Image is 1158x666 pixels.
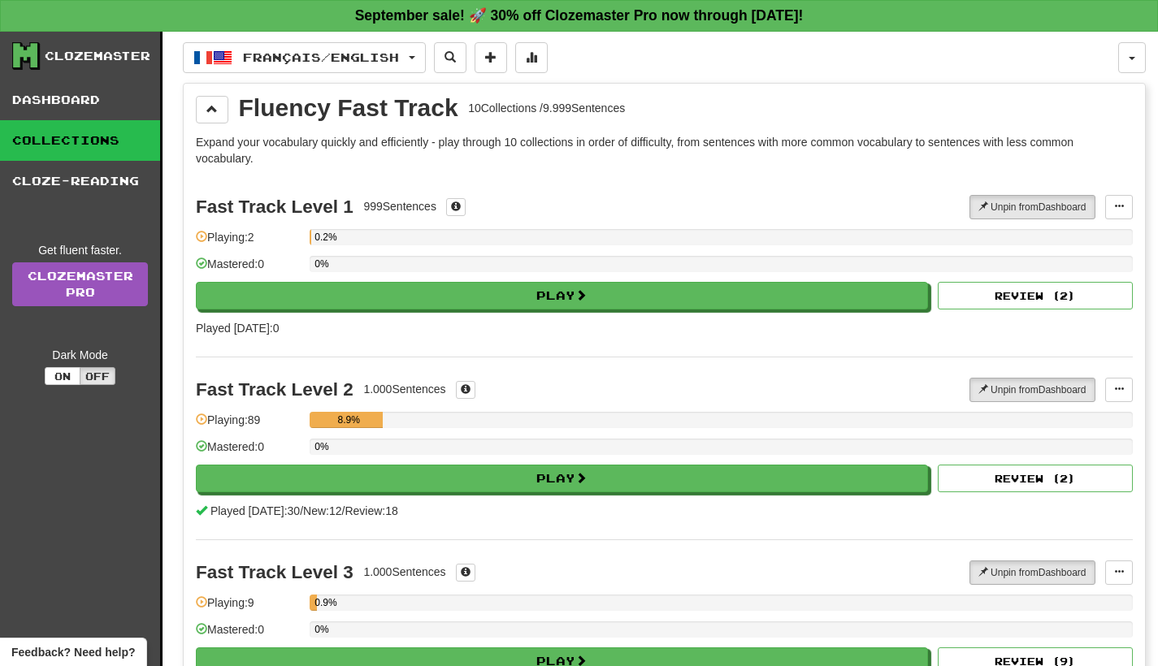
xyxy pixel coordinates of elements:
[969,560,1095,585] button: Unpin fromDashboard
[210,504,300,517] span: Played [DATE]: 30
[196,595,301,621] div: Playing: 9
[938,282,1133,309] button: Review (2)
[434,42,466,73] button: Search sentences
[80,367,115,385] button: Off
[303,504,341,517] span: New: 12
[938,465,1133,492] button: Review (2)
[196,379,353,400] div: Fast Track Level 2
[345,504,397,517] span: Review: 18
[196,439,301,465] div: Mastered: 0
[12,262,148,306] a: ClozemasterPro
[475,42,507,73] button: Add sentence to collection
[196,412,301,439] div: Playing: 89
[45,367,80,385] button: On
[196,197,353,217] div: Fast Track Level 1
[363,198,436,214] div: 999 Sentences
[12,242,148,258] div: Get fluent faster.
[969,195,1095,219] button: Unpin fromDashboard
[196,465,928,492] button: Play
[45,48,150,64] div: Clozemaster
[363,564,445,580] div: 1.000 Sentences
[243,50,399,64] span: Français / English
[196,621,301,648] div: Mastered: 0
[196,322,279,335] span: Played [DATE]: 0
[183,42,426,73] button: Français/English
[363,381,445,397] div: 1.000 Sentences
[196,256,301,283] div: Mastered: 0
[468,100,625,116] div: 10 Collections / 9.999 Sentences
[300,504,303,517] span: /
[969,378,1095,402] button: Unpin fromDashboard
[196,229,301,256] div: Playing: 2
[314,412,383,428] div: 8.9%
[12,347,148,363] div: Dark Mode
[196,134,1133,166] p: Expand your vocabulary quickly and efficiently - play through 10 collections in order of difficul...
[355,7,804,24] strong: September sale! 🚀 30% off Clozemaster Pro now through [DATE]!
[11,644,135,660] span: Open feedback widget
[342,504,345,517] span: /
[314,595,317,611] div: 0.9%
[515,42,548,73] button: More stats
[196,282,928,309] button: Play
[239,96,458,120] div: Fluency Fast Track
[196,562,353,582] div: Fast Track Level 3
